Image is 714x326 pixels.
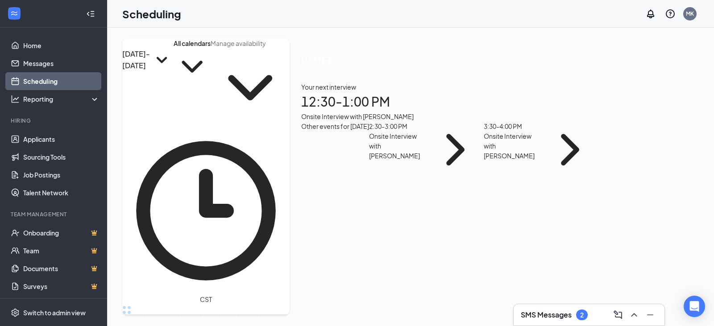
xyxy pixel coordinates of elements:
div: 3:30 - 4:00 PM [484,121,540,131]
a: SurveysCrown [23,277,100,295]
a: Sourcing Tools [23,148,100,166]
svg: Settings [11,308,20,317]
div: Other events for [DATE] [301,121,369,178]
div: Open Intercom Messenger [684,296,705,317]
svg: Minimize [645,309,656,320]
h1: Scheduling [122,6,181,21]
svg: SmallChevronDown [150,48,174,72]
svg: WorkstreamLogo [10,9,19,18]
a: Talent Network [23,184,100,202]
svg: ComposeMessage [613,309,623,320]
button: ComposeMessage [611,308,625,322]
div: Switch to admin view [23,308,86,317]
a: Home [23,37,100,54]
div: Onsite Interview with [PERSON_NAME] [301,111,598,121]
svg: Collapse [86,9,95,18]
a: DocumentsCrown [23,260,100,277]
h3: [DATE] - [DATE] [122,48,150,72]
svg: QuestionInfo [665,8,676,19]
a: OnboardingCrown [23,224,100,242]
a: TeamCrown [23,242,100,260]
button: Minimize [643,308,657,322]
svg: Clock [122,127,290,294]
svg: ChevronRight [427,121,484,178]
svg: Notifications [645,8,656,19]
svg: ChevronDown [174,48,211,85]
button: All calendarsChevronDown [174,38,211,85]
a: Applicants [23,130,100,148]
div: Onsite Interview with [PERSON_NAME] [369,131,425,161]
div: Onsite Interview with [PERSON_NAME] [484,131,540,161]
a: Messages [23,54,100,72]
div: Hiring [11,117,98,124]
svg: ChevronDown [211,48,290,127]
span: CST [200,294,212,304]
div: Team Management [11,210,98,218]
svg: Analysis [11,95,20,103]
div: 2:30 - 3:00 PM [369,121,425,131]
svg: ChevronUp [629,309,639,320]
div: Reporting [23,95,100,103]
div: MK [686,10,694,17]
h3: SMS Messages [521,310,572,320]
svg: ChevronRight [542,121,598,178]
input: Manage availability [211,38,290,48]
div: Your next interview [301,82,598,92]
span: [DATE] [301,53,598,66]
a: Scheduling [23,72,100,90]
div: 2 [580,311,584,319]
button: ChevronUp [627,308,641,322]
h1: 12:30 - 1:00 PM [301,92,598,111]
a: Job Postings [23,166,100,184]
